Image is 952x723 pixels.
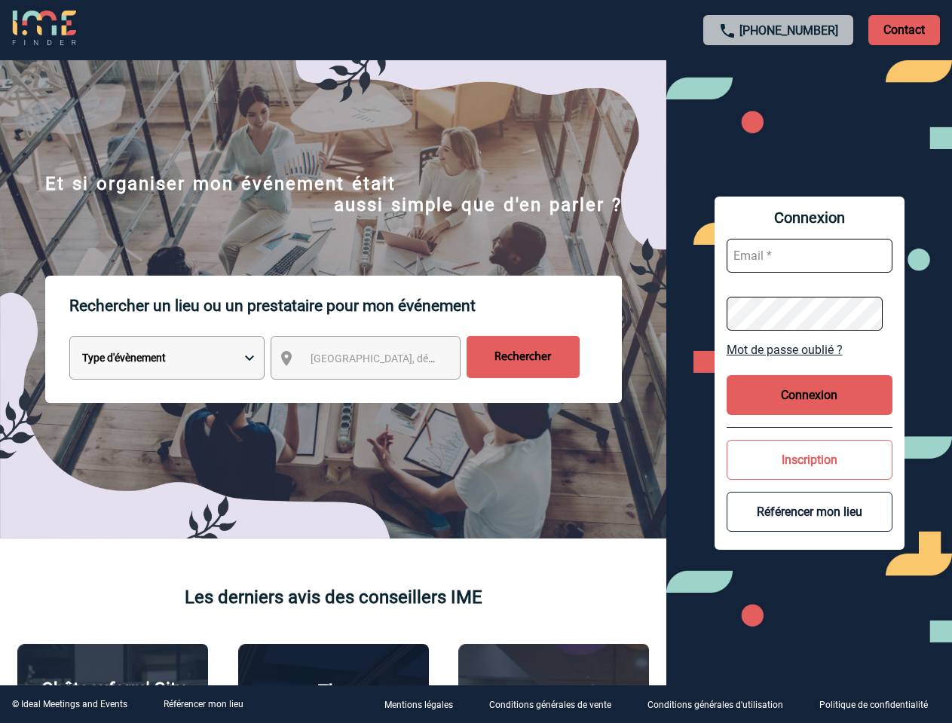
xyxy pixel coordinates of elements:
button: Inscription [727,440,892,480]
a: [PHONE_NUMBER] [739,23,838,38]
a: Mentions légales [372,697,477,712]
a: Mot de passe oublié ? [727,343,892,357]
a: Conditions générales de vente [477,697,635,712]
p: Politique de confidentialité [819,700,928,711]
p: Rechercher un lieu ou un prestataire pour mon événement [69,276,622,336]
button: Référencer mon lieu [727,492,892,532]
a: Référencer mon lieu [164,699,243,709]
p: Châteauform' City [GEOGRAPHIC_DATA] [26,679,200,721]
input: Rechercher [467,336,580,378]
p: Agence 2ISD [502,682,605,703]
input: Email * [727,239,892,273]
p: Conditions générales de vente [489,700,611,711]
span: [GEOGRAPHIC_DATA], département, région... [311,352,520,365]
p: Mentions légales [384,700,453,711]
img: call-24-px.png [718,22,736,40]
button: Connexion [727,375,892,415]
p: Conditions générales d'utilisation [647,700,783,711]
a: Conditions générales d'utilisation [635,697,807,712]
p: The [GEOGRAPHIC_DATA] [246,681,421,723]
span: Connexion [727,209,892,227]
div: © Ideal Meetings and Events [12,699,127,709]
a: Politique de confidentialité [807,697,952,712]
p: Contact [868,15,940,45]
